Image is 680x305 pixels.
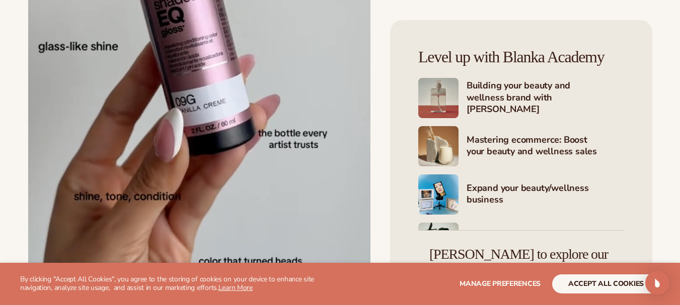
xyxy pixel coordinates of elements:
h4: [PERSON_NAME] to explore our 450+ private label products. Just add your brand – we handle the rest! [418,247,619,293]
button: Manage preferences [460,274,541,293]
a: Shopify Image 5 Expand your beauty/wellness business [418,174,624,215]
h4: Mastering ecommerce: Boost your beauty and wellness sales [467,134,624,159]
h4: Expand your beauty/wellness business [467,182,624,207]
h4: Building your beauty and wellness brand with [PERSON_NAME] [467,80,624,116]
a: Shopify Image 3 Building your beauty and wellness brand with [PERSON_NAME] [418,78,624,118]
img: Shopify Image 4 [418,126,459,166]
a: Shopify Image 6 Marketing your beauty and wellness brand 101 [418,223,624,263]
a: Learn More [218,283,253,292]
button: accept all cookies [552,274,660,293]
h4: Level up with Blanka Academy [418,48,624,66]
a: Shopify Image 4 Mastering ecommerce: Boost your beauty and wellness sales [418,126,624,166]
p: By clicking "Accept All Cookies", you agree to the storing of cookies on your device to enhance s... [20,275,336,292]
span: Manage preferences [460,279,541,288]
div: Open Intercom Messenger [645,271,669,295]
img: Shopify Image 3 [418,78,459,118]
img: Shopify Image 6 [418,223,459,263]
img: Shopify Image 5 [418,174,459,215]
